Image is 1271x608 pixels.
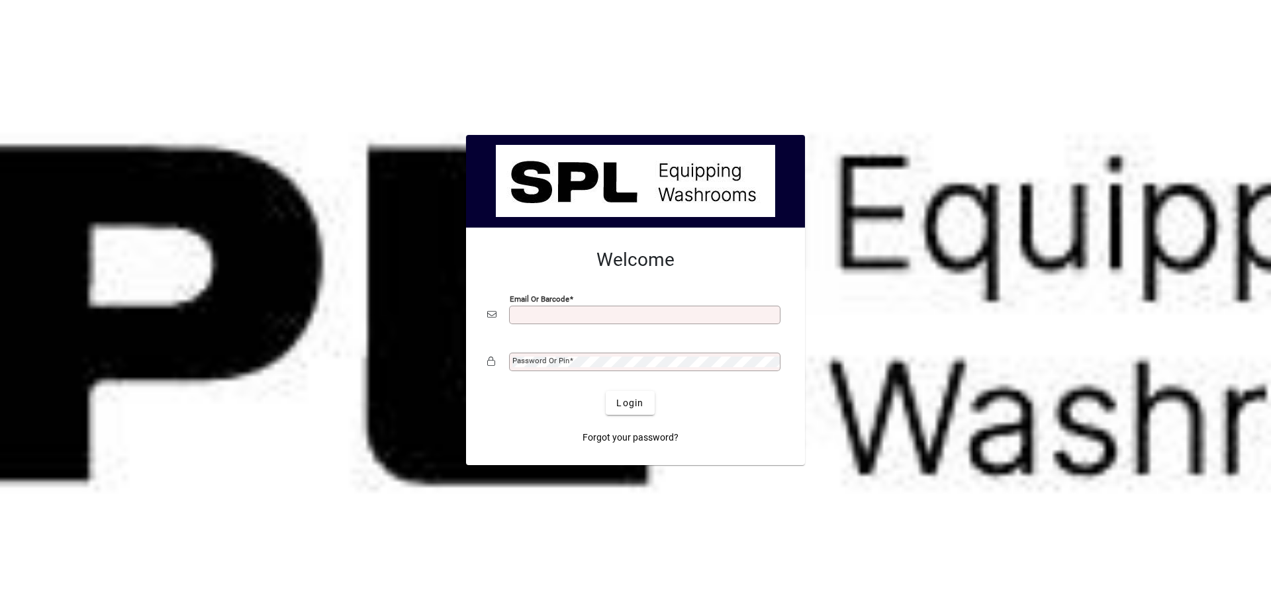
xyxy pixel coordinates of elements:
[487,249,784,271] h2: Welcome
[577,425,684,449] a: Forgot your password?
[606,391,654,415] button: Login
[583,431,679,445] span: Forgot your password?
[510,294,569,304] mat-label: Email or Barcode
[512,356,569,365] mat-label: Password or Pin
[616,396,643,410] span: Login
